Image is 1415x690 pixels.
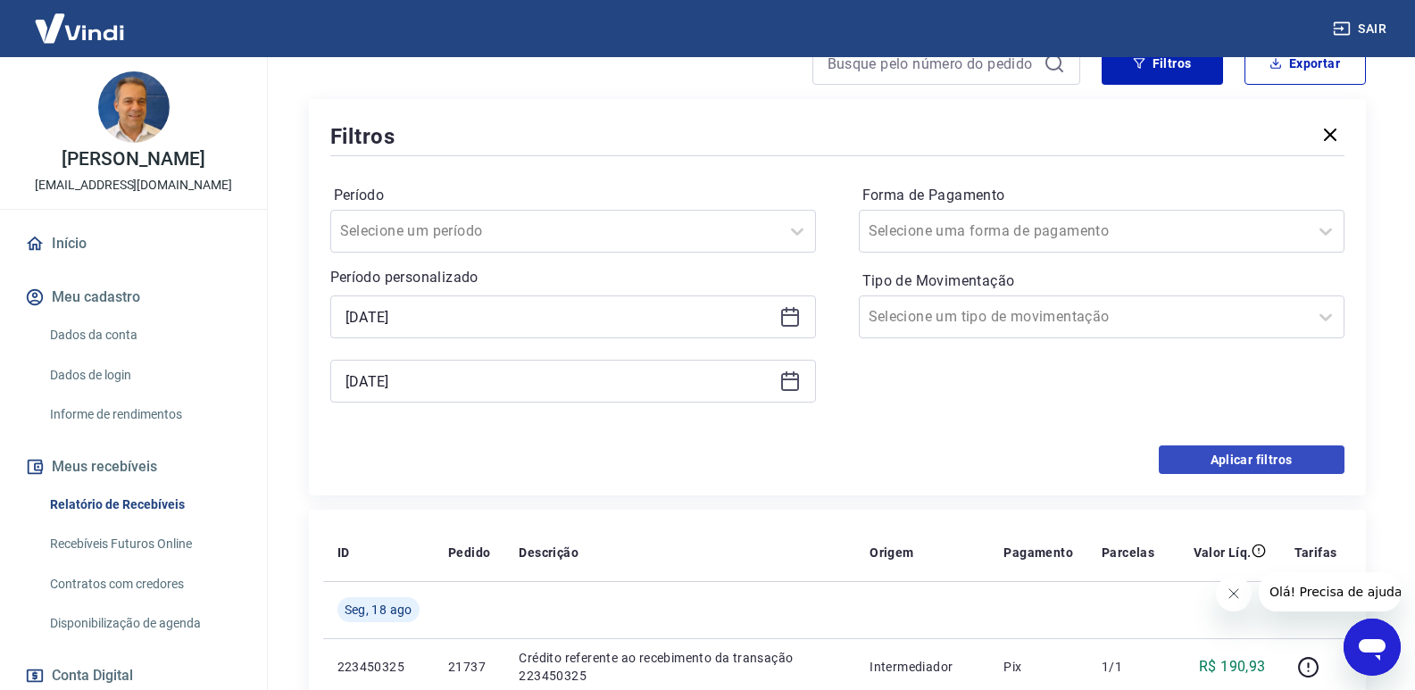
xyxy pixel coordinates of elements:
[43,526,246,562] a: Recebíveis Futuros Online
[1194,544,1252,561] p: Valor Líq.
[1102,544,1154,561] p: Parcelas
[43,357,246,394] a: Dados de login
[330,122,396,151] h5: Filtros
[1329,12,1394,46] button: Sair
[1344,619,1401,676] iframe: Botão para abrir a janela de mensagens
[43,566,246,603] a: Contratos com credores
[448,544,490,561] p: Pedido
[1244,42,1366,85] button: Exportar
[334,185,812,206] label: Período
[337,544,350,561] p: ID
[35,176,232,195] p: [EMAIL_ADDRESS][DOMAIN_NAME]
[21,224,246,263] a: Início
[21,447,246,486] button: Meus recebíveis
[337,658,420,676] p: 223450325
[828,50,1036,77] input: Busque pelo número do pedido
[43,605,246,642] a: Disponibilização de agenda
[862,270,1341,292] label: Tipo de Movimentação
[1259,572,1401,611] iframe: Mensagem da empresa
[98,71,170,143] img: 7e1ecb7b-0245-4c62-890a-4b6c5128be74.jpeg
[345,368,772,395] input: Data final
[1216,576,1252,611] iframe: Fechar mensagem
[43,396,246,433] a: Informe de rendimentos
[1003,658,1073,676] p: Pix
[1294,544,1337,561] p: Tarifas
[330,267,816,288] p: Período personalizado
[870,544,913,561] p: Origem
[519,649,841,685] p: Crédito referente ao recebimento da transação 223450325
[21,278,246,317] button: Meu cadastro
[11,12,150,27] span: Olá! Precisa de ajuda?
[1199,656,1266,678] p: R$ 190,93
[345,303,772,330] input: Data inicial
[1102,658,1154,676] p: 1/1
[43,317,246,353] a: Dados da conta
[1003,544,1073,561] p: Pagamento
[43,486,246,523] a: Relatório de Recebíveis
[21,1,137,55] img: Vindi
[1102,42,1223,85] button: Filtros
[519,544,578,561] p: Descrição
[345,601,412,619] span: Seg, 18 ago
[862,185,1341,206] label: Forma de Pagamento
[1159,445,1344,474] button: Aplicar filtros
[62,150,204,169] p: [PERSON_NAME]
[870,658,975,676] p: Intermediador
[448,658,490,676] p: 21737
